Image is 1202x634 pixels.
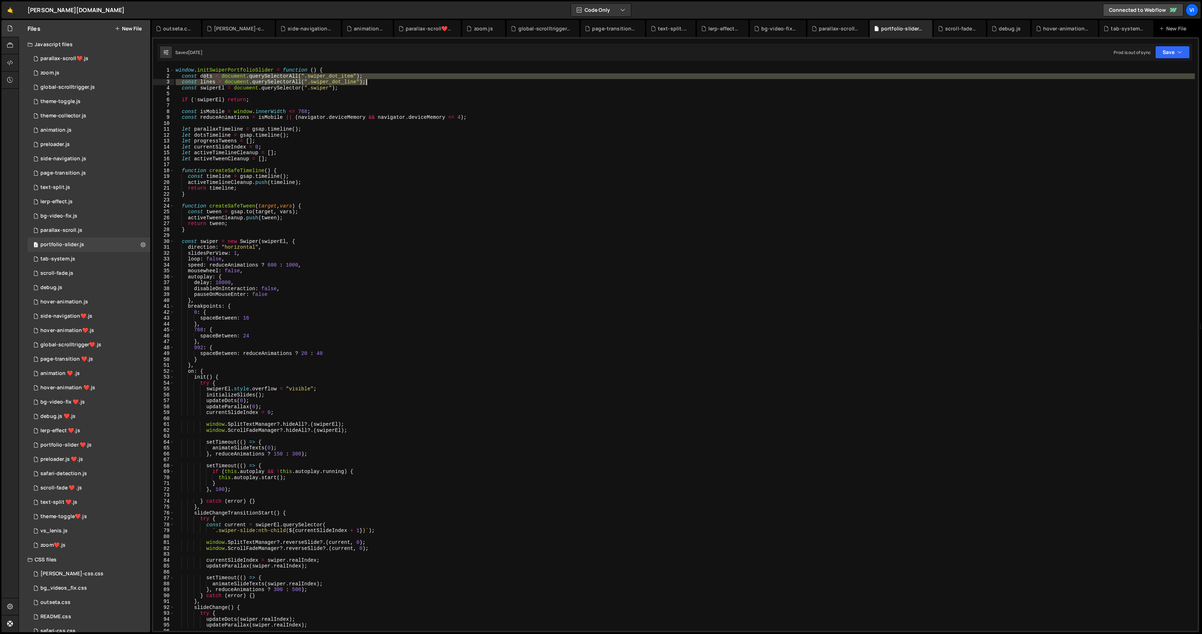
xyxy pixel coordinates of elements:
[153,168,174,174] div: 18
[945,25,977,32] div: scroll-fade.js
[153,475,174,481] div: 70
[40,470,87,477] div: safari-detection.js
[288,25,332,32] div: side-navigation.js
[153,227,174,233] div: 28
[28,209,150,223] div: 14861/40268.js
[153,622,174,628] div: 95
[153,380,174,386] div: 54
[153,339,174,345] div: 47
[28,195,150,209] div: 14861/40253.js
[28,352,150,366] div: 14861/40357.js
[658,25,687,32] div: text-split.js
[40,227,82,234] div: parallax-scroll.js
[40,141,70,148] div: preloader.js
[28,238,150,252] div: 14861/40258.js
[28,281,150,295] div: 14861/40363.js
[28,323,150,338] div: 14861/41140.js
[28,424,150,438] div: 14861/40356.js
[153,268,174,274] div: 35
[34,243,38,248] span: 1
[153,79,174,85] div: 3
[153,351,174,357] div: 49
[153,463,174,469] div: 68
[1159,25,1189,32] div: New File
[153,73,174,79] div: 2
[28,481,150,495] div: 14861/40376.js
[153,593,174,599] div: 90
[1186,4,1198,16] a: Vi
[40,170,86,176] div: page-transition.js
[28,52,150,66] div: 14861/41709.js
[153,197,174,203] div: 23
[1043,25,1090,32] div: hover-animation.js
[115,26,142,31] button: New File
[40,513,87,520] div: theme-toggle❤️.js
[592,25,636,32] div: page-transition.js
[153,575,174,581] div: 87
[40,184,70,191] div: text-split.js
[28,6,124,14] div: [PERSON_NAME][DOMAIN_NAME]
[40,156,86,162] div: side-navigation.js
[28,381,150,395] div: 14861/40899.js
[153,239,174,245] div: 30
[153,286,174,292] div: 38
[153,244,174,250] div: 31
[881,25,924,32] div: portfolio-slider.js
[153,185,174,191] div: 21
[175,49,202,55] div: Saved
[406,25,453,32] div: parallax-scroll❤️.js
[153,109,174,115] div: 8
[28,123,150,137] div: 14861/40354.js
[153,404,174,410] div: 58
[153,162,174,168] div: 17
[153,563,174,569] div: 85
[153,250,174,257] div: 32
[40,256,75,262] div: tab-system.js
[19,37,150,52] div: Javascript files
[153,516,174,522] div: 77
[153,191,174,197] div: 22
[153,610,174,616] div: 93
[40,242,84,248] div: portfolio-slider.js
[40,127,72,133] div: animation.js
[40,199,73,205] div: lerp-effect.js
[28,467,150,481] div: 14861/40361.js
[153,280,174,286] div: 37
[153,298,174,304] div: 40
[28,109,150,123] div: 14861/40581.js
[153,262,174,268] div: 34
[28,495,150,509] div: 14861/40368.js
[153,481,174,487] div: 71
[28,223,150,238] div: 14861/40257.js
[153,581,174,587] div: 88
[153,321,174,327] div: 44
[153,357,174,363] div: 50
[28,338,150,352] div: 14861/40900.js
[153,528,174,534] div: 79
[28,25,40,33] h2: Files
[28,309,150,323] div: 14861/41468.js
[153,327,174,333] div: 45
[153,398,174,404] div: 57
[28,94,150,109] div: 14861/40582.js
[1155,46,1190,59] button: Save
[153,309,174,316] div: 42
[153,126,174,132] div: 11
[153,303,174,309] div: 41
[153,546,174,552] div: 82
[40,327,94,334] div: hover-animation❤️.js
[28,438,150,452] div: 14861/40374.js
[28,66,150,80] div: 14861/41442.js
[761,25,797,32] div: bg-video-fix.js
[153,487,174,493] div: 72
[153,221,174,227] div: 27
[153,333,174,339] div: 46
[153,510,174,516] div: 76
[153,174,174,180] div: 19
[153,522,174,528] div: 78
[153,345,174,351] div: 48
[40,55,88,62] div: parallax-scroll❤️.js
[153,97,174,103] div: 6
[40,284,62,291] div: debug.js
[153,599,174,605] div: 91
